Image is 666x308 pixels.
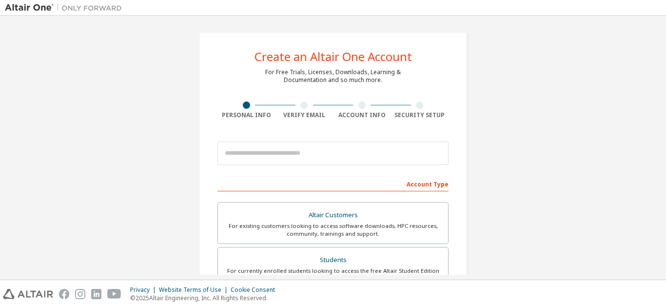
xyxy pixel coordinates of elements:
div: Students [224,253,442,267]
div: Account Info [333,111,391,119]
div: Verify Email [275,111,333,119]
img: altair_logo.svg [3,289,53,299]
img: facebook.svg [59,289,69,299]
div: For existing customers looking to access software downloads, HPC resources, community, trainings ... [224,222,442,238]
img: Altair One [5,3,127,13]
img: youtube.svg [107,289,121,299]
div: Create an Altair One Account [255,51,412,62]
img: linkedin.svg [91,289,101,299]
img: instagram.svg [75,289,85,299]
div: Security Setup [391,111,449,119]
div: Privacy [130,286,159,294]
div: Personal Info [217,111,275,119]
div: Altair Customers [224,208,442,222]
div: For currently enrolled students looking to access the free Altair Student Edition bundle and all ... [224,267,442,283]
div: Website Terms of Use [159,286,231,294]
div: Cookie Consent [231,286,281,294]
p: © 2025 Altair Engineering, Inc. All Rights Reserved. [130,294,281,302]
div: Account Type [217,176,449,191]
div: For Free Trials, Licenses, Downloads, Learning & Documentation and so much more. [265,68,401,84]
